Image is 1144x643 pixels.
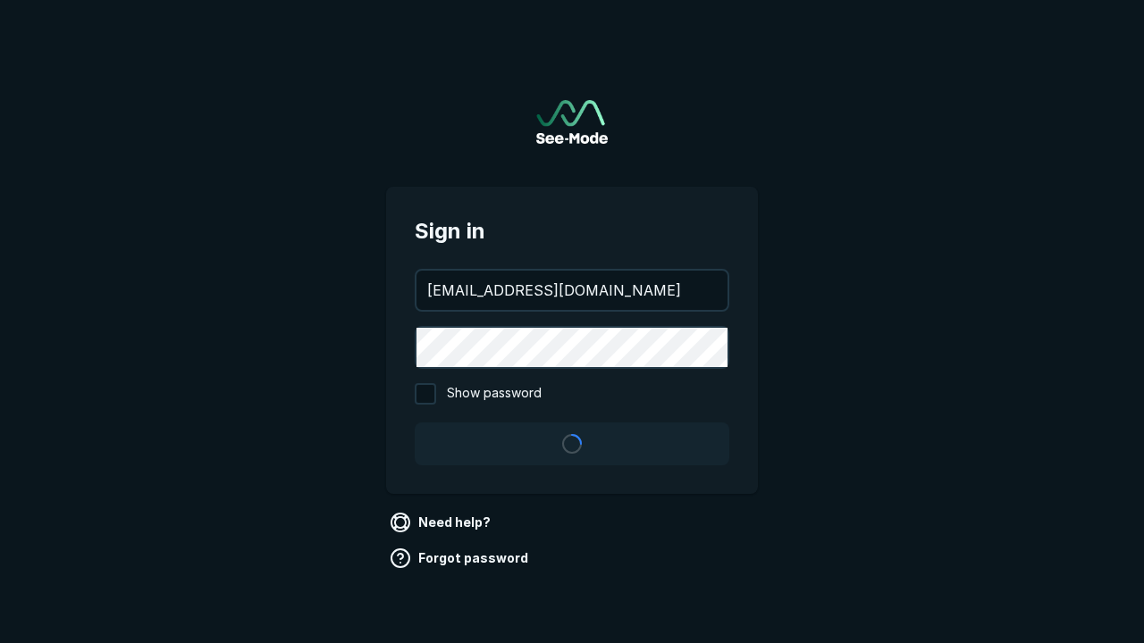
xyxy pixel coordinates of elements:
a: Forgot password [386,544,535,572]
span: Show password [447,383,542,405]
a: Go to sign in [536,100,608,144]
a: Need help? [386,508,498,537]
img: See-Mode Logo [536,100,608,144]
input: your@email.com [416,271,728,310]
span: Sign in [415,215,729,247]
